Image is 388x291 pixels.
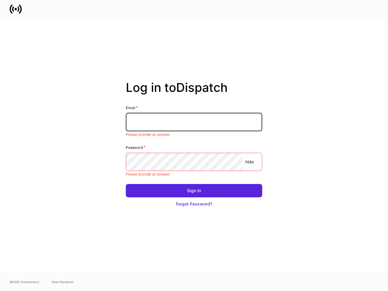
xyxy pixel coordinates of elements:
[126,132,262,137] p: Please provide an answer.
[187,188,201,194] div: Sign In
[245,159,254,165] p: hide
[126,172,262,177] p: Please provide an answer.
[126,144,145,150] h6: Password
[126,80,262,105] h2: Log in to Dispatch
[176,201,212,207] div: Forgot Password?
[126,197,262,211] button: Forgot Password?
[52,279,74,284] a: Data Disclaimer
[10,279,39,284] span: © 2025 OneAdvisory
[126,184,262,197] button: Sign In
[126,105,138,111] h6: Email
